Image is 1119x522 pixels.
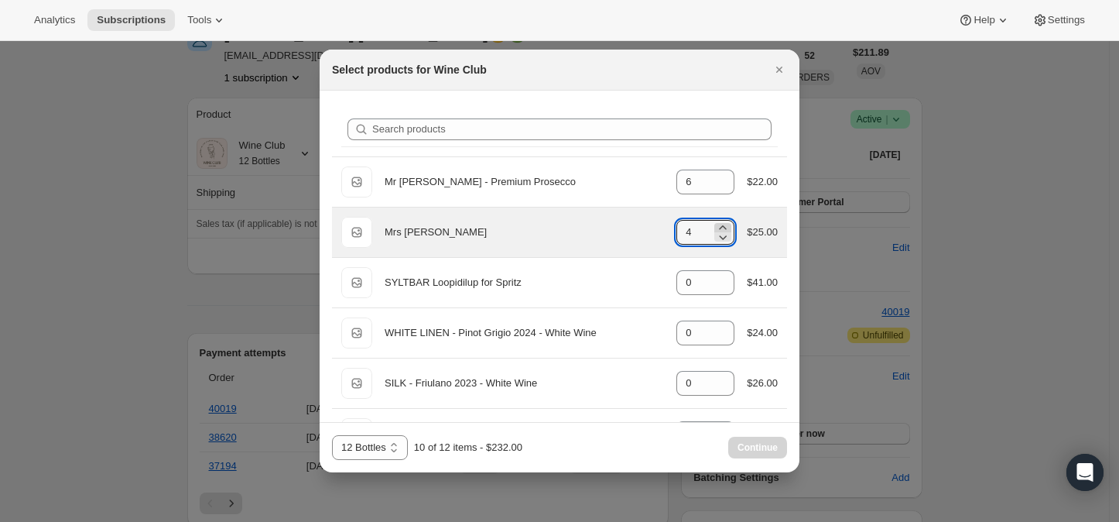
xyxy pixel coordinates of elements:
[414,440,522,455] div: 10 of 12 items - $232.00
[385,174,664,190] div: Mr [PERSON_NAME] - Premium Prosecco
[747,325,778,341] div: $24.00
[385,225,664,240] div: Mrs [PERSON_NAME]
[332,62,487,77] h2: Select products for Wine Club
[747,275,778,290] div: $41.00
[385,275,664,290] div: SYLTBAR Loopidilup for Spritz
[87,9,175,31] button: Subscriptions
[178,9,236,31] button: Tools
[747,225,778,240] div: $25.00
[97,14,166,26] span: Subscriptions
[747,376,778,391] div: $26.00
[1066,454,1104,491] div: Open Intercom Messenger
[385,376,664,391] div: SILK - Friulano 2023 - White Wine
[768,59,790,81] button: Close
[34,14,75,26] span: Analytics
[747,174,778,190] div: $22.00
[974,14,994,26] span: Help
[25,9,84,31] button: Analytics
[949,9,1019,31] button: Help
[1048,14,1085,26] span: Settings
[372,118,772,140] input: Search products
[1023,9,1094,31] button: Settings
[385,325,664,341] div: WHITE LINEN - Pinot Grigio 2024 - White Wine
[187,14,211,26] span: Tools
